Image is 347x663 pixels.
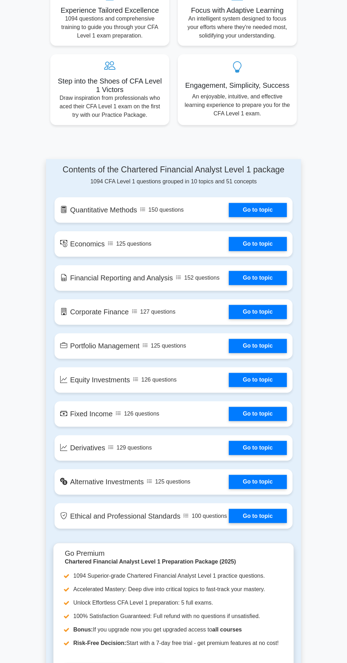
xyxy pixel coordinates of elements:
a: Go to topic [229,441,287,455]
a: Go to topic [229,509,287,523]
p: 1094 questions and comprehensive training to guide you through your CFA Level 1 exam preparation. [56,15,164,40]
a: Go to topic [229,305,287,319]
a: Go to topic [229,237,287,251]
h4: Contents of the Chartered Financial Analyst Level 1 package [55,165,292,175]
p: Draw inspiration from professionals who aced their CFA Level 1 exam on the first try with our Pra... [56,94,164,119]
a: Go to topic [229,271,287,285]
a: Go to topic [229,203,287,217]
p: An intelligent system designed to focus your efforts where they're needed most, solidifying your ... [183,15,291,40]
div: 1094 CFA Level 1 questions grouped in 10 topics and 51 concepts [55,165,292,186]
h5: Focus with Adaptive Learning [183,6,291,15]
a: Go to topic [229,339,287,353]
a: Go to topic [229,475,287,489]
a: Go to topic [229,373,287,387]
h5: Experience Tailored Excellence [56,6,164,15]
a: Go to topic [229,407,287,421]
h5: Step into the Shoes of CFA Level 1 Victors [56,77,164,94]
p: An enjoyable, intuitive, and effective learning experience to prepare you for the CFA Level 1 exam. [183,92,291,118]
h5: Engagement, Simplicity, Success [183,81,291,90]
